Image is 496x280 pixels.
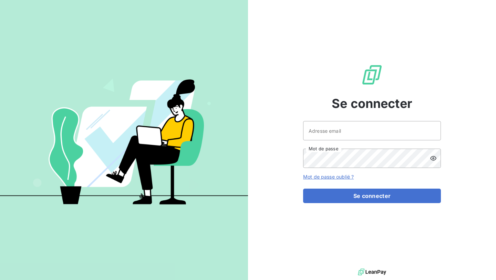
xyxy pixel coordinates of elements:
[303,121,441,140] input: placeholder
[303,174,354,180] a: Mot de passe oublié ?
[358,267,386,277] img: logo
[332,94,412,113] span: Se connecter
[361,64,383,86] img: Logo LeanPay
[303,189,441,203] button: Se connecter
